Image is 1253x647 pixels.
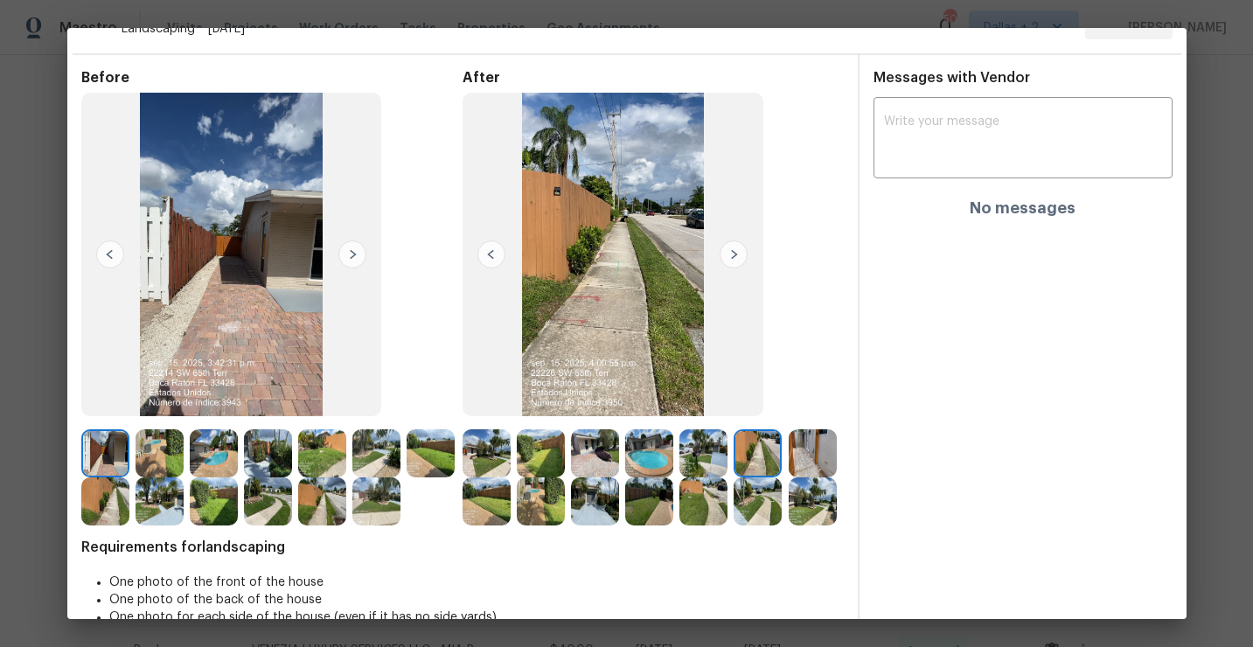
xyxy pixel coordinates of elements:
[477,240,505,268] img: left-chevron-button-url
[970,199,1075,217] h4: No messages
[109,591,844,609] li: One photo of the back of the house
[81,539,844,556] span: Requirements for landscaping
[96,240,124,268] img: left-chevron-button-url
[122,20,1071,38] span: Landscaping * [DATE]
[338,240,366,268] img: right-chevron-button-url
[720,240,748,268] img: right-chevron-button-url
[874,71,1030,85] span: Messages with Vendor
[109,609,844,626] li: One photo for each side of the house (even if it has no side yards)
[109,574,844,591] li: One photo of the front of the house
[81,69,463,87] span: Before
[463,69,844,87] span: After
